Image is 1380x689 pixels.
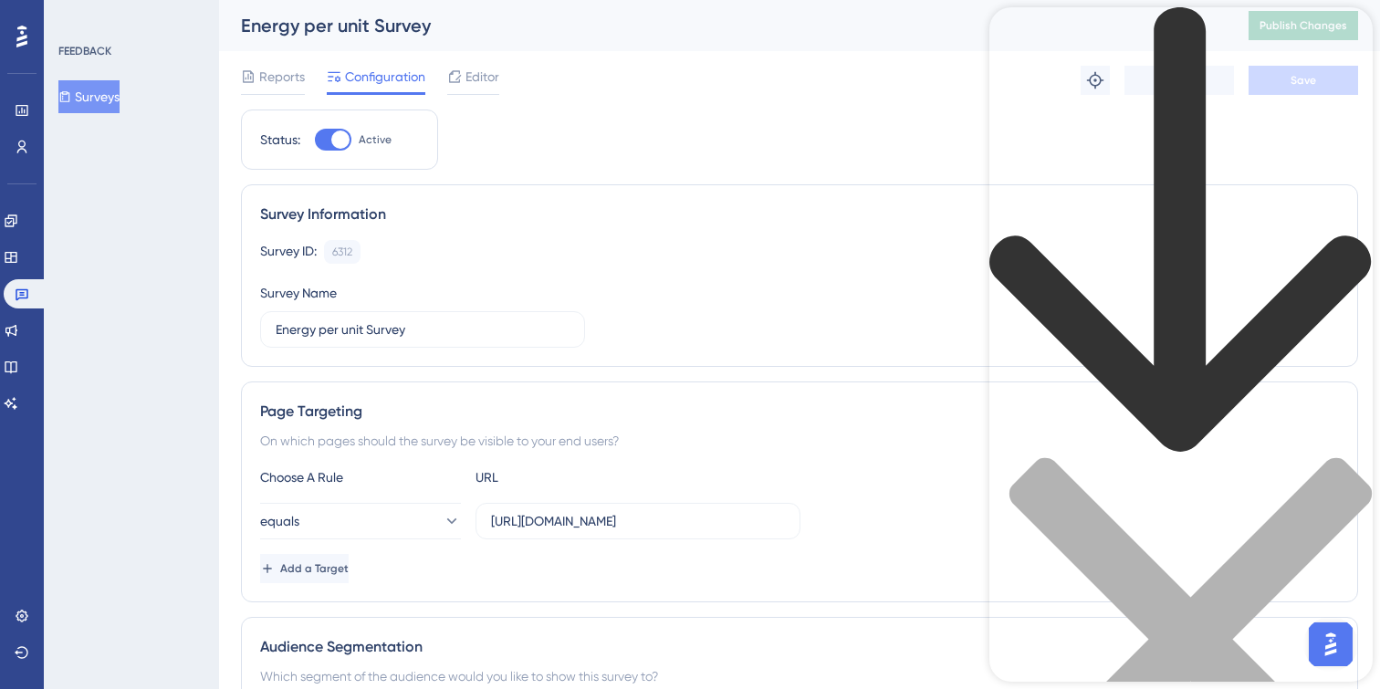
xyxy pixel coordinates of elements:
span: Configuration [345,66,425,88]
span: Add a Target [280,561,349,576]
button: Surveys [58,80,120,113]
div: FEEDBACK [58,44,111,58]
div: On which pages should the survey be visible to your end users? [260,430,1339,452]
div: Choose A Rule [260,466,461,488]
input: Type your Survey name [276,319,570,339]
span: equals [260,510,299,532]
span: Need Help? [43,5,114,26]
div: Which segment of the audience would you like to show this survey to? [260,665,1339,687]
div: 6312 [332,245,352,259]
div: Survey Name [260,282,337,304]
span: Reports [259,66,305,88]
div: Page Targeting [260,401,1339,423]
span: Active [359,132,392,147]
span: Editor [465,66,499,88]
div: Energy per unit Survey [241,13,1203,38]
button: Open AI Assistant Launcher [5,5,49,49]
img: launcher-image-alternative-text [11,11,44,44]
button: Add a Target [260,554,349,583]
div: Status: [260,129,300,151]
div: Audience Segmentation [260,636,1339,658]
div: URL [476,466,676,488]
div: Survey ID: [260,240,317,264]
input: yourwebsite.com/path [491,511,785,531]
button: equals [260,503,461,539]
div: Survey Information [260,204,1339,225]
